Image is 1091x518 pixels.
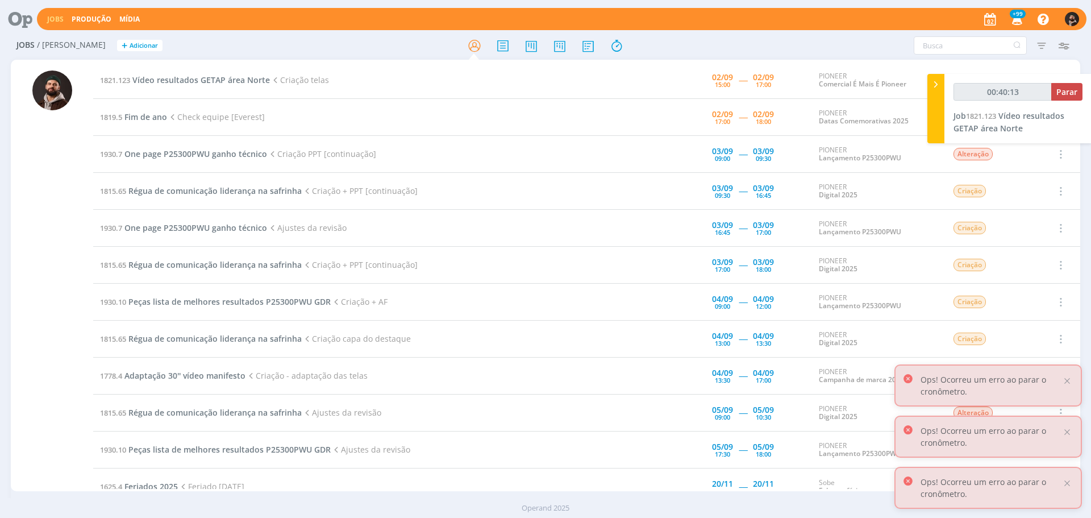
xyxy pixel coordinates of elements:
[100,112,122,122] span: 1819.5
[100,296,331,307] a: 1930.10Peças lista de melhores resultados P25300PWU GDR
[753,221,774,229] div: 03/09
[47,14,64,24] a: Jobs
[819,405,936,421] div: PIONEER
[712,184,733,192] div: 03/09
[100,481,178,492] a: 1625.4Feriados 2025
[739,370,747,381] span: -----
[100,408,126,418] span: 1815.65
[753,480,774,488] div: 20/11
[178,481,244,492] span: Feriado [DATE]
[756,155,771,161] div: 09:30
[128,444,331,455] span: Peças lista de melhores resultados P25300PWU GDR
[819,375,904,384] a: Campanha de marca 2025
[1051,83,1082,101] button: Parar
[819,72,936,89] div: PIONEER
[953,333,986,345] span: Criação
[953,110,1064,134] span: Vídeo resultados GETAP área Norte
[117,40,163,52] button: +Adicionar
[819,227,901,237] a: Lançamento P25300PWU
[712,443,733,451] div: 05/09
[331,444,410,455] span: Ajustes da revisão
[302,259,418,270] span: Criação + PPT [continuação]
[68,15,115,24] button: Produção
[100,333,302,344] a: 1815.65Régua de comunicação liderança na safrinha
[100,74,270,85] a: 1821.123Vídeo resultados GETAP área Norte
[819,368,936,384] div: PIONEER
[100,444,331,455] a: 1930.10Peças lista de melhores resultados P25300PWU GDR
[100,75,130,85] span: 1821.123
[739,222,747,233] span: -----
[819,486,865,495] a: Folgas e férias
[100,445,126,455] span: 1930.10
[753,443,774,451] div: 05/09
[753,258,774,266] div: 03/09
[124,222,267,233] span: One page P25300PWU ganho técnico
[756,81,771,88] div: 17:00
[819,338,857,347] a: Digital 2025
[128,185,302,196] span: Régua de comunicação liderança na safrinha
[715,451,730,457] div: 17:30
[715,488,730,494] div: 09:00
[753,406,774,414] div: 05/09
[753,110,774,118] div: 02/09
[1010,10,1026,18] span: +99
[128,259,302,270] span: Régua de comunicação liderança na safrinha
[819,301,901,310] a: Lançamento P25300PWU
[1064,9,1080,29] button: D
[819,153,901,163] a: Lançamento P25300PWU
[921,425,1061,449] p: Ops! Ocorreu um erro ao parar o cronômetro.
[715,303,730,309] div: 09:00
[128,296,331,307] span: Peças lista de melhores resultados P25300PWU GDR
[819,479,936,495] div: Sobe
[739,148,747,159] span: -----
[715,118,730,125] div: 17:00
[116,15,143,24] button: Mídia
[267,148,376,159] span: Criação PPT [continuação]
[819,264,857,273] a: Digital 2025
[753,73,774,81] div: 02/09
[756,340,771,346] div: 13:30
[100,259,302,270] a: 1815.65Régua de comunicação liderança na safrinha
[953,148,993,160] span: Alteração
[712,73,733,81] div: 02/09
[124,148,267,159] span: One page P25300PWU ganho técnico
[119,14,140,24] a: Mídia
[715,377,730,383] div: 13:30
[715,192,730,198] div: 09:30
[32,71,72,110] img: D
[953,110,1064,134] a: Job1821.123Vídeo resultados GETAP área Norte
[819,294,936,310] div: PIONEER
[124,370,245,381] span: Adaptação 30'' vídeo manifesto
[124,111,167,122] span: Fim de ano
[756,303,771,309] div: 12:00
[1065,12,1079,26] img: D
[739,74,747,85] span: -----
[756,192,771,198] div: 16:45
[267,222,347,233] span: Ajustes da revisão
[753,295,774,303] div: 04/09
[739,111,747,122] span: -----
[715,414,730,420] div: 09:00
[712,295,733,303] div: 04/09
[753,184,774,192] div: 03/09
[819,257,936,273] div: PIONEER
[44,15,67,24] button: Jobs
[953,222,986,234] span: Criação
[712,369,733,377] div: 04/09
[819,146,936,163] div: PIONEER
[819,220,936,237] div: PIONEER
[715,155,730,161] div: 09:00
[819,442,936,458] div: PIONEER
[128,333,302,344] span: Régua de comunicação liderança na safrinha
[72,14,111,24] a: Produção
[167,111,265,122] span: Check equipe [Everest]
[100,222,267,233] a: 1930.7One page P25300PWU ganho técnico
[712,147,733,155] div: 03/09
[739,185,747,196] span: -----
[756,414,771,420] div: 10:30
[819,183,936,200] div: PIONEER
[331,296,388,307] span: Criação + AF
[715,266,730,272] div: 17:00
[756,229,771,235] div: 17:00
[753,369,774,377] div: 04/09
